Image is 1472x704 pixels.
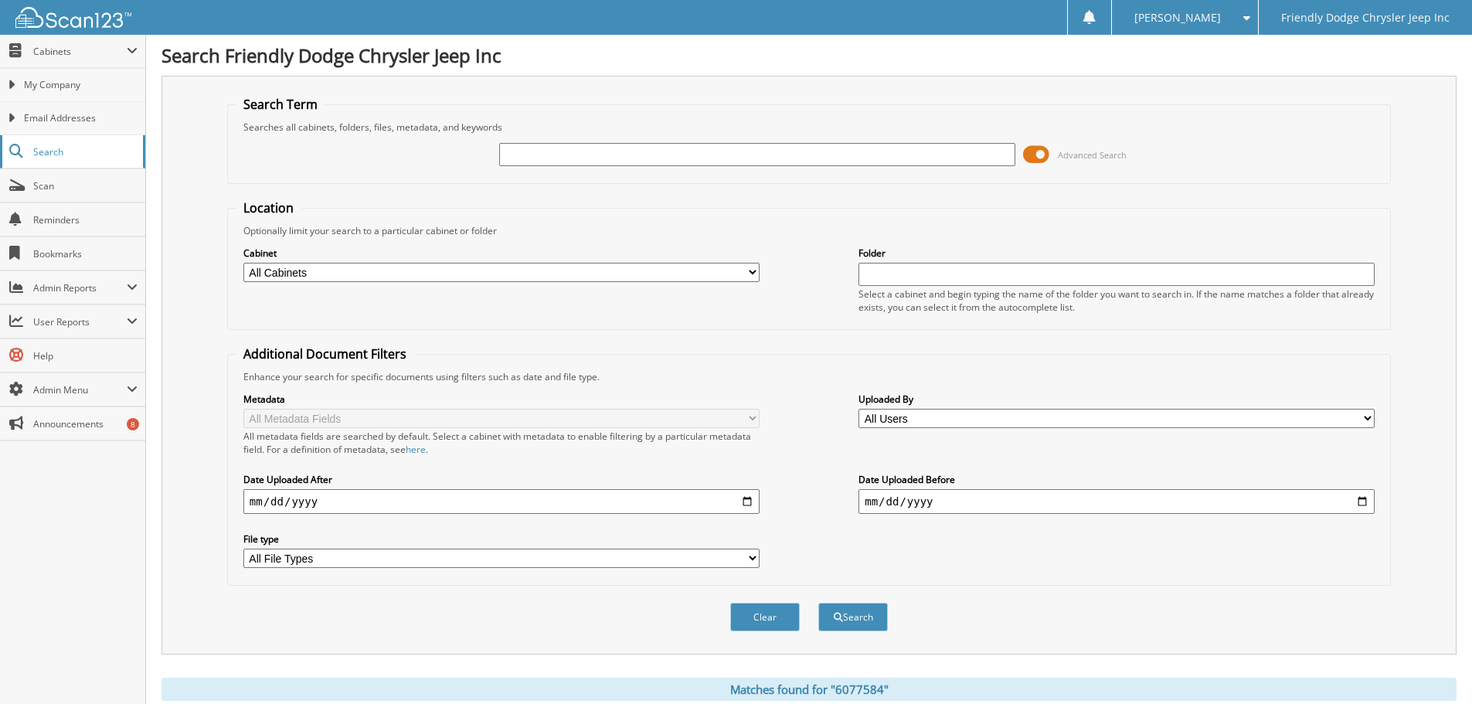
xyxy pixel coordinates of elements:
[33,213,138,226] span: Reminders
[236,199,301,216] legend: Location
[33,145,135,158] span: Search
[858,247,1375,260] label: Folder
[858,489,1375,514] input: end
[1058,149,1127,161] span: Advanced Search
[243,430,760,456] div: All metadata fields are searched by default. Select a cabinet with metadata to enable filtering b...
[818,603,888,631] button: Search
[24,111,138,125] span: Email Addresses
[858,287,1375,314] div: Select a cabinet and begin typing the name of the folder you want to search in. If the name match...
[33,349,138,362] span: Help
[161,43,1457,68] h1: Search Friendly Dodge Chrysler Jeep Inc
[236,121,1382,134] div: Searches all cabinets, folders, files, metadata, and keywords
[730,603,800,631] button: Clear
[33,281,127,294] span: Admin Reports
[161,678,1457,701] div: Matches found for "6077584"
[236,224,1382,237] div: Optionally limit your search to a particular cabinet or folder
[1281,13,1450,22] span: Friendly Dodge Chrysler Jeep Inc
[33,315,127,328] span: User Reports
[406,443,426,456] a: here
[858,473,1375,486] label: Date Uploaded Before
[33,417,138,430] span: Announcements
[858,393,1375,406] label: Uploaded By
[243,393,760,406] label: Metadata
[243,489,760,514] input: start
[33,383,127,396] span: Admin Menu
[236,345,414,362] legend: Additional Document Filters
[236,96,325,113] legend: Search Term
[33,247,138,260] span: Bookmarks
[243,532,760,546] label: File type
[33,179,138,192] span: Scan
[127,418,139,430] div: 8
[243,247,760,260] label: Cabinet
[236,370,1382,383] div: Enhance your search for specific documents using filters such as date and file type.
[24,78,138,92] span: My Company
[1134,13,1221,22] span: [PERSON_NAME]
[33,45,127,58] span: Cabinets
[243,473,760,486] label: Date Uploaded After
[15,7,131,28] img: scan123-logo-white.svg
